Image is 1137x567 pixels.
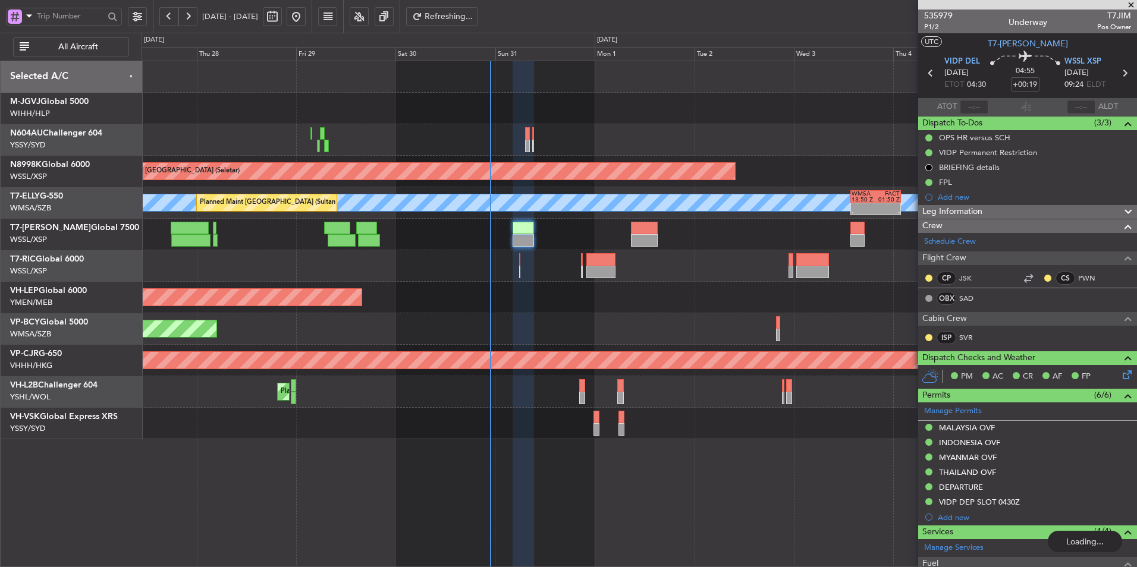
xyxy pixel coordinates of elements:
span: VH-VSK [10,412,40,421]
div: WMSA [852,191,875,197]
a: SVR [959,332,986,343]
span: Crew [922,219,943,233]
a: T7-[PERSON_NAME]Global 7500 [10,223,139,232]
span: [DATE] [1064,67,1089,79]
button: Refreshing... [406,7,478,26]
div: INDONESIA OVF [939,437,1000,448]
span: AC [992,371,1003,383]
span: P1/2 [924,22,953,32]
div: Loading... [1048,531,1122,552]
button: All Aircraft [13,37,129,56]
span: 04:55 [1016,65,1035,77]
a: JSK [959,273,986,283]
div: 13:50 Z [852,197,875,203]
a: WMSA/SZB [10,329,51,339]
a: VP-BCYGlobal 5000 [10,318,88,326]
div: Sun 31 [495,47,595,61]
a: Manage Permits [924,405,982,417]
div: Mon 1 [595,47,694,61]
div: - [852,209,875,215]
span: (3/3) [1094,116,1111,129]
div: Underway [1009,16,1047,29]
span: AF [1053,371,1062,383]
span: [DATE] - [DATE] [202,11,258,22]
div: Add new [938,192,1131,202]
div: [DATE] [597,35,617,45]
span: VP-BCY [10,318,40,326]
span: VH-LEP [10,286,39,295]
a: YSSY/SYD [10,423,46,434]
div: VIDP Permanent Restriction [939,147,1037,157]
span: WSSL XSP [1064,56,1101,68]
div: FPL [939,177,952,187]
div: MYANMAR OVF [939,452,997,462]
span: Flight Crew [922,251,966,265]
span: VP-CJR [10,349,39,358]
div: ISP [937,331,956,344]
a: T7-ELLYG-550 [10,192,63,200]
span: Cabin Crew [922,312,967,326]
div: DEPARTURE [939,482,983,492]
a: VH-VSKGlobal Express XRS [10,412,118,421]
span: VIDP DEL [944,56,980,68]
a: WSSL/XSP [10,171,47,182]
div: BRIEFING details [939,162,1000,172]
span: M-JGVJ [10,97,40,106]
span: ETOT [944,79,964,91]
div: MALAYSIA OVF [939,423,995,433]
span: All Aircraft [32,43,125,51]
a: VH-L2BChallenger 604 [10,381,98,389]
span: FP [1082,371,1091,383]
div: CP [937,272,956,285]
span: Dispatch To-Dos [922,116,982,130]
span: 09:24 [1064,79,1083,91]
a: VP-CJRG-650 [10,349,62,358]
a: YSSY/SYD [10,140,46,150]
span: Leg Information [922,205,982,219]
div: 01:50 Z [875,197,899,203]
span: Dispatch Checks and Weather [922,351,1035,365]
a: WMSA/SZB [10,203,51,213]
span: CR [1023,371,1033,383]
div: VIDP DEP SLOT 0430Z [939,497,1020,507]
div: Wed 27 [97,47,196,61]
span: N8998K [10,160,42,169]
div: [DATE] [144,35,164,45]
div: Tue 2 [695,47,794,61]
span: Permits [922,389,950,402]
button: UTC [921,36,942,47]
div: Wed 3 [794,47,893,61]
a: N8998KGlobal 6000 [10,160,90,169]
span: T7-ELLY [10,192,40,200]
a: Manage Services [924,542,984,554]
a: WSSL/XSP [10,266,47,276]
div: Planned Maint [GEOGRAPHIC_DATA] (Seletar) [100,162,240,180]
span: 04:30 [967,79,986,91]
span: ALDT [1098,101,1118,113]
a: WSSL/XSP [10,234,47,245]
span: (6/6) [1094,389,1111,401]
span: VH-L2B [10,381,38,389]
span: 535979 [924,10,953,22]
div: CS [1056,272,1075,285]
span: [DATE] [944,67,969,79]
a: Schedule Crew [924,236,976,248]
a: T7-RICGlobal 6000 [10,255,84,263]
span: Services [922,525,953,539]
span: T7-RIC [10,255,36,263]
span: (4/4) [1094,525,1111,537]
a: VHHH/HKG [10,360,52,371]
div: Planned Maint [GEOGRAPHIC_DATA] ([GEOGRAPHIC_DATA]) [281,383,468,401]
div: THAILAND OVF [939,467,996,477]
span: T7JIM [1097,10,1131,22]
span: Pos Owner [1097,22,1131,32]
a: M-JGVJGlobal 5000 [10,97,89,106]
a: YMEN/MEB [10,297,52,308]
a: SAD [959,293,986,304]
div: Thu 28 [197,47,296,61]
div: Thu 4 [893,47,992,61]
span: ELDT [1086,79,1105,91]
span: PM [961,371,973,383]
span: T7-[PERSON_NAME] [10,223,91,232]
a: N604AUChallenger 604 [10,129,102,137]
